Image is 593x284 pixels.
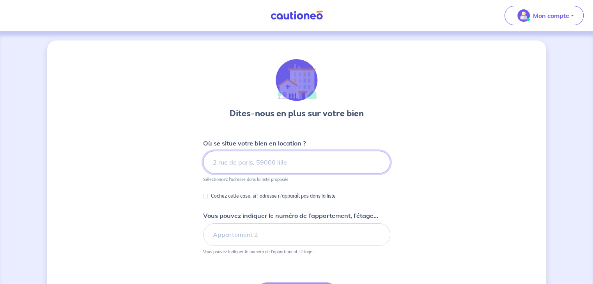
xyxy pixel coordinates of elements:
[211,191,336,201] p: Cochez cette case, si l'adresse n'apparaît pas dans la liste
[517,9,530,22] img: illu_account_valid_menu.svg
[203,177,289,182] p: Sélectionnez l'adresse dans la liste proposée
[203,138,306,148] p: Où se situe votre bien en location ?
[203,151,390,174] input: 2 rue de paris, 59000 lille
[504,6,584,25] button: illu_account_valid_menu.svgMon compte
[533,11,569,20] p: Mon compte
[267,11,326,20] img: Cautioneo
[230,107,364,120] h3: Dites-nous en plus sur votre bien
[203,223,390,246] input: Appartement 2
[203,249,315,254] p: Vous pouvez indiquer le numéro de l’appartement, l’étage...
[276,59,318,101] img: illu_houses.svg
[203,211,378,220] p: Vous pouvez indiquer le numéro de l’appartement, l’étage...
